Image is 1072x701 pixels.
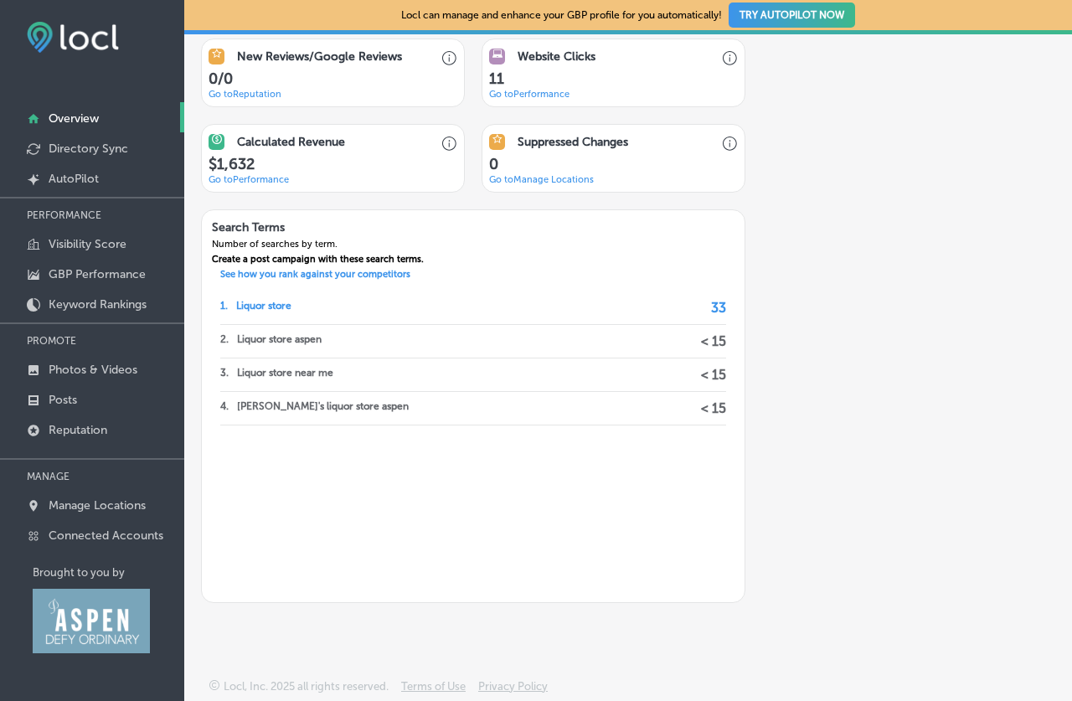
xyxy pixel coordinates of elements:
[401,680,466,701] a: Terms of Use
[701,358,726,391] p: < 15
[220,392,229,425] p: 4 .
[237,325,322,358] p: Liquor store aspen
[49,498,146,513] p: Manage Locations
[237,392,409,425] p: [PERSON_NAME]'s liquor store aspen
[202,239,434,254] div: Number of searches by term.
[701,325,726,358] p: < 15
[202,210,434,239] h3: Search Terms
[49,142,128,156] p: Directory Sync
[27,22,119,53] img: fda3e92497d09a02dc62c9cd864e3231.png
[236,291,291,324] p: Liquor store
[518,135,628,149] h3: Suppressed Changes
[49,297,147,312] p: Keyword Rankings
[33,566,184,579] p: Brought to you by
[518,49,595,64] h3: Website Clicks
[49,363,137,377] p: Photos & Videos
[237,135,345,149] h3: Calculated Revenue
[478,680,548,701] a: Privacy Policy
[209,70,456,88] h1: 0/0
[49,172,99,186] p: AutoPilot
[202,254,434,269] div: Create a post campaign with these search terms.
[33,589,150,653] img: Aspen
[489,155,737,173] h1: 0
[237,358,333,391] p: Liquor store near me
[49,423,107,437] p: Reputation
[489,70,737,88] h1: 11
[711,291,726,324] p: 33
[237,49,402,64] h3: New Reviews/Google Reviews
[729,3,855,28] button: TRY AUTOPILOT NOW
[210,269,420,284] a: See how you rank against your competitors
[209,155,456,173] h1: $ 1,632
[220,325,229,358] p: 2 .
[49,111,99,126] p: Overview
[224,680,389,693] p: Locl, Inc. 2025 all rights reserved.
[489,89,569,100] a: Go toPerformance
[49,237,126,251] p: Visibility Score
[209,174,289,185] a: Go toPerformance
[209,89,281,100] a: Go toReputation
[489,174,594,185] a: Go toManage Locations
[49,393,77,407] p: Posts
[701,392,726,425] p: < 15
[220,358,229,391] p: 3 .
[220,291,228,324] p: 1 .
[49,267,146,281] p: GBP Performance
[49,528,163,543] p: Connected Accounts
